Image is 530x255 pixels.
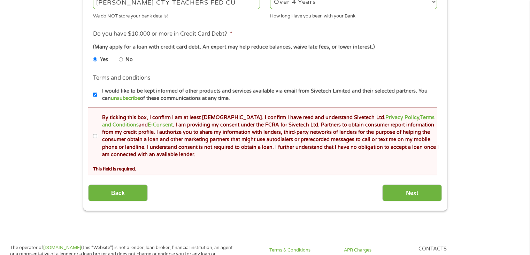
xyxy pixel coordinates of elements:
[88,184,148,202] input: Back
[382,184,442,202] input: Next
[344,247,410,254] a: APR Charges
[270,10,437,20] div: How long Have you been with your Bank
[43,245,81,250] a: [DOMAIN_NAME]
[148,122,173,128] a: E-Consent
[97,114,439,159] label: By ticking this box, I confirm I am at least [DEMOGRAPHIC_DATA]. I confirm I have read and unders...
[93,74,151,82] label: Terms and conditions
[269,247,336,254] a: Terms & Conditions
[418,246,484,253] h4: Contacts
[102,115,434,128] a: Terms and Conditions
[93,30,232,38] label: Do you have $10,000 or more in Credit Card Debt?
[97,87,439,102] label: I would like to be kept informed of other products and services available via email from Sivetech...
[93,10,260,20] div: We do NOT store your bank details!
[93,163,437,173] div: This field is required.
[111,95,140,101] a: unsubscribe
[93,43,437,51] div: (Many apply for a loan with credit card debt. An expert may help reduce balances, waive late fees...
[125,56,133,64] label: No
[100,56,108,64] label: Yes
[385,115,419,121] a: Privacy Policy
